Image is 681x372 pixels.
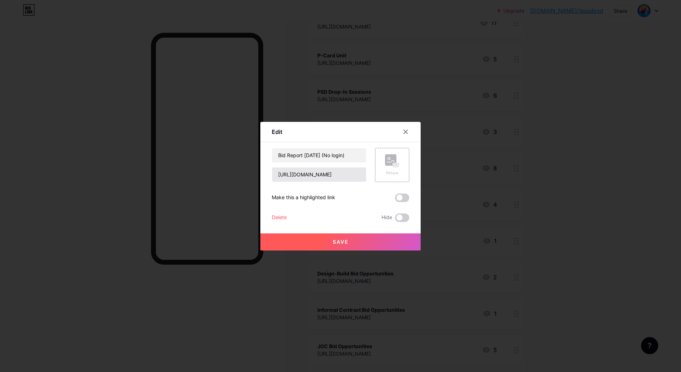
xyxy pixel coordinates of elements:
input: Title [272,148,366,162]
span: Hide [381,213,392,222]
input: URL [272,167,366,182]
div: Delete [272,213,287,222]
div: Edit [272,128,282,136]
div: Picture [385,170,399,176]
span: Save [333,239,349,245]
button: Save [260,233,421,250]
div: Make this a highlighted link [272,193,335,202]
